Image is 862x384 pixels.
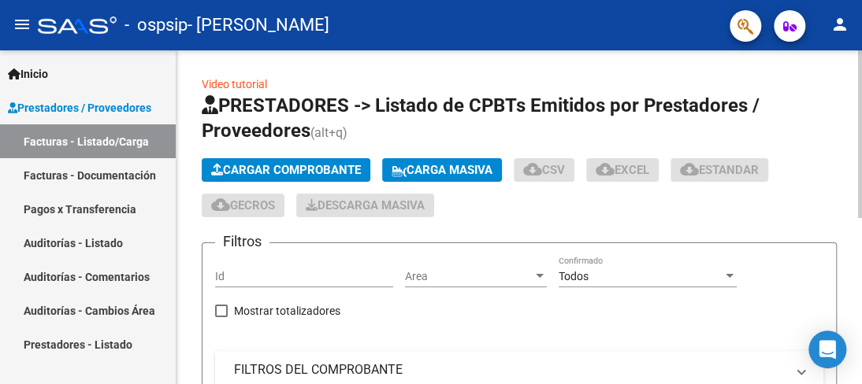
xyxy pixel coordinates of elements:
[514,158,574,182] button: CSV
[296,194,434,217] app-download-masive: Descarga masiva de comprobantes (adjuntos)
[211,198,275,212] span: Gecros
[211,163,361,177] span: Cargar Comprobante
[808,330,846,368] div: Open Intercom Messenger
[523,163,565,177] span: CSV
[296,194,434,217] button: Descarga Masiva
[671,158,768,182] button: Estandar
[202,194,284,217] button: Gecros
[215,231,269,253] h3: Filtros
[596,160,615,179] mat-icon: cloud_download
[382,158,502,182] button: Carga Masiva
[830,15,849,34] mat-icon: person
[306,198,425,212] span: Descarga Masiva
[202,158,370,182] button: Cargar Comprobante
[202,94,760,142] span: PRESTADORES -> Listado de CPBTs Emitidos por Prestadores / Proveedores
[234,361,786,378] mat-panel-title: FILTROS DEL COMPROBANTE
[586,158,659,182] button: EXCEL
[202,78,267,90] a: Video tutorial
[405,270,533,283] span: Area
[188,8,329,42] span: - [PERSON_NAME]
[124,8,188,42] span: - ospsip
[680,163,759,177] span: Estandar
[8,65,48,83] span: Inicio
[523,160,542,179] mat-icon: cloud_download
[392,163,492,177] span: Carga Masiva
[559,270,589,282] span: Todos
[8,99,151,116] span: Prestadores / Proveedores
[310,125,347,140] span: (alt+q)
[234,301,340,320] span: Mostrar totalizadores
[211,195,230,214] mat-icon: cloud_download
[13,15,32,34] mat-icon: menu
[680,160,699,179] mat-icon: cloud_download
[596,163,649,177] span: EXCEL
